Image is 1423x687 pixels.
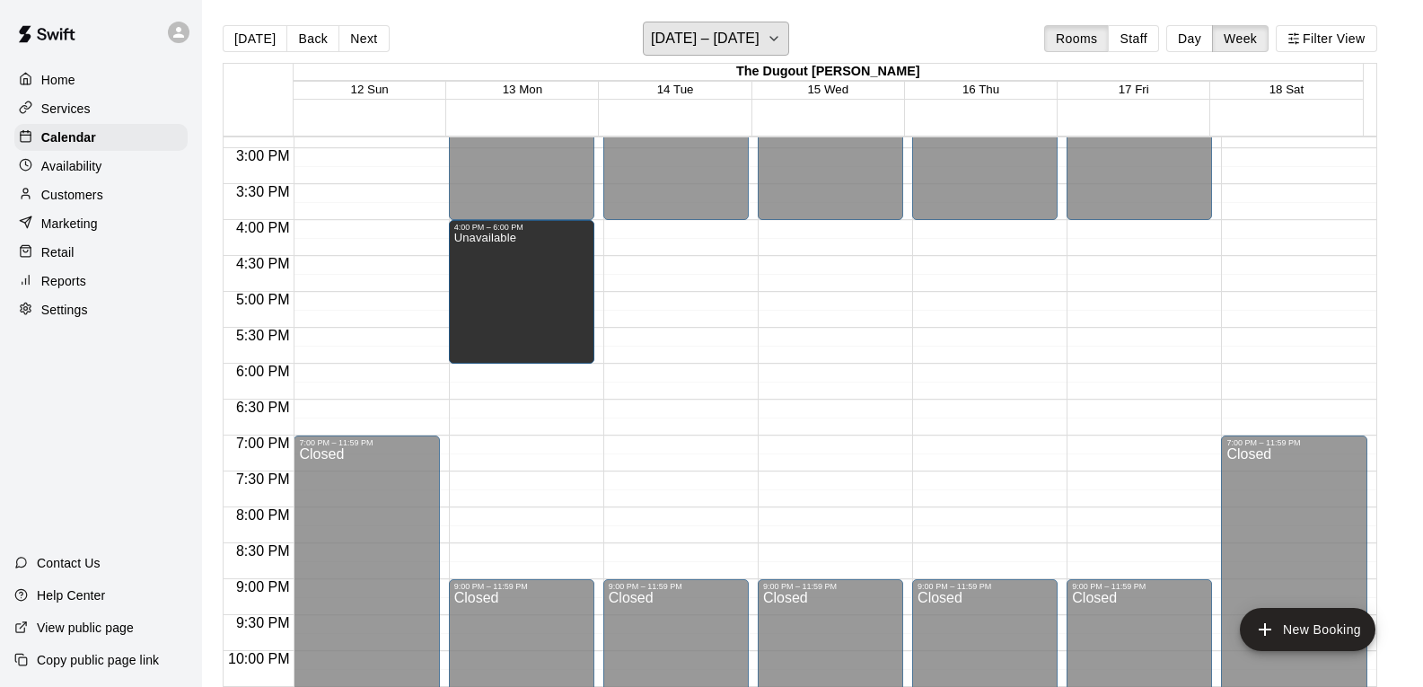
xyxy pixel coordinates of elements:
span: 3:30 PM [232,184,294,199]
button: 14 Tue [657,83,694,96]
a: Services [14,95,188,122]
span: 8:30 PM [232,543,294,559]
button: Filter View [1276,25,1376,52]
p: Marketing [41,215,98,233]
p: Calendar [41,128,96,146]
a: Settings [14,296,188,323]
span: 4:00 PM [232,220,294,235]
button: [DATE] – [DATE] [643,22,789,56]
span: 3:00 PM [232,148,294,163]
button: [DATE] [223,25,287,52]
p: View public page [37,619,134,637]
div: 7:00 PM – 11:59 PM [299,438,434,447]
span: 6:00 PM [232,364,294,379]
h6: [DATE] – [DATE] [651,26,760,51]
p: Services [41,100,91,118]
a: Availability [14,153,188,180]
button: 18 Sat [1269,83,1304,96]
span: 9:00 PM [232,579,294,595]
button: Next [338,25,389,52]
p: Availability [41,157,102,175]
a: Customers [14,181,188,208]
button: 13 Mon [503,83,542,96]
span: 6:30 PM [232,400,294,415]
span: 4:30 PM [232,256,294,271]
div: 7:00 PM – 11:59 PM [1226,438,1361,447]
div: 9:00 PM – 11:59 PM [918,582,1052,591]
div: 4:00 PM – 6:00 PM [454,223,589,232]
p: Help Center [37,586,105,604]
a: Marketing [14,210,188,237]
button: 12 Sun [351,83,389,96]
p: Home [41,71,75,89]
button: 15 Wed [807,83,848,96]
div: 9:00 PM – 11:59 PM [609,582,743,591]
div: 9:00 PM – 11:59 PM [454,582,589,591]
button: 16 Thu [962,83,999,96]
span: 5:30 PM [232,328,294,343]
p: Settings [41,301,88,319]
p: Customers [41,186,103,204]
a: Calendar [14,124,188,151]
div: 9:00 PM – 11:59 PM [1072,582,1207,591]
button: Back [286,25,339,52]
button: Week [1212,25,1269,52]
p: Copy public page link [37,651,159,669]
button: Staff [1108,25,1159,52]
p: Retail [41,243,75,261]
span: 7:30 PM [232,471,294,487]
span: 7:00 PM [232,436,294,451]
span: 10:00 PM [224,651,294,666]
div: The Dugout [PERSON_NAME] [294,64,1363,81]
a: Retail [14,239,188,266]
a: Reports [14,268,188,295]
p: Contact Us [37,554,101,572]
span: 5:00 PM [232,292,294,307]
button: Rooms [1044,25,1109,52]
button: 17 Fri [1119,83,1149,96]
div: 9:00 PM – 11:59 PM [763,582,898,591]
span: 9:30 PM [232,615,294,630]
button: add [1240,608,1375,651]
span: 8:00 PM [232,507,294,523]
button: Day [1166,25,1213,52]
div: 4:00 PM – 6:00 PM: Unavailable [449,220,594,364]
p: Reports [41,272,86,290]
a: Home [14,66,188,93]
